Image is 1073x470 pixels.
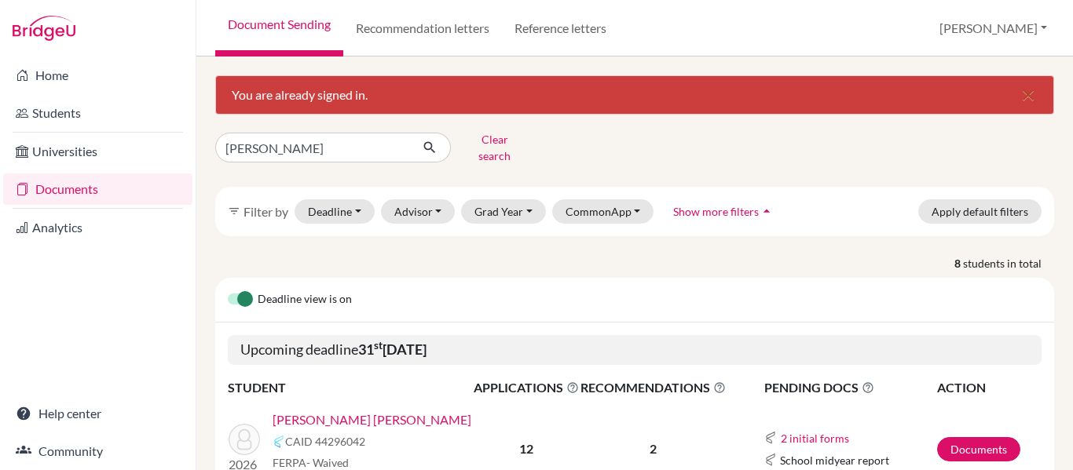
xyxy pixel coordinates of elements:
sup: st [374,339,383,352]
span: Show more filters [673,205,759,218]
i: filter_list [228,205,240,217]
strong: 8 [954,255,963,271]
i: close [1019,86,1038,104]
img: Simon, Mia Gabrielle [229,424,260,455]
b: 31 [DATE] [358,341,427,358]
a: [PERSON_NAME] [PERSON_NAME] [273,410,471,429]
button: 2 initial forms [780,429,850,447]
img: Common App logo [764,454,777,466]
button: Close [1003,76,1053,114]
a: Universities [3,136,192,167]
button: [PERSON_NAME] [932,13,1054,43]
span: Filter by [244,204,288,219]
img: Common App logo [764,432,777,444]
p: 2 [580,439,726,458]
span: School midyear report [780,452,889,468]
input: Find student by name... [215,133,410,162]
span: APPLICATIONS [474,378,579,397]
div: You are already signed in. [215,75,1054,115]
span: PENDING DOCS [764,378,936,397]
a: Documents [3,173,192,205]
button: Advisor [381,199,456,224]
a: Documents [937,437,1020,461]
button: Grad Year [461,199,546,224]
b: 12 [519,441,533,456]
a: Community [3,435,192,467]
a: Students [3,97,192,129]
button: Clear search [451,127,538,168]
img: Common App logo [273,435,285,448]
button: Apply default filters [918,199,1042,224]
h5: Upcoming deadline [228,335,1042,365]
a: Home [3,60,192,91]
span: Deadline view is on [258,290,352,309]
i: arrow_drop_up [759,203,775,219]
span: - Waived [306,456,349,469]
span: RECOMMENDATIONS [580,378,726,397]
a: Analytics [3,212,192,243]
th: ACTION [936,377,1042,398]
button: CommonApp [552,199,654,224]
th: STUDENT [228,377,473,398]
span: students in total [963,255,1054,271]
button: Deadline [295,199,375,224]
img: Bridge-U [13,16,75,41]
a: Help center [3,398,192,429]
span: CAID 44296042 [285,433,365,450]
button: Show more filtersarrow_drop_up [660,199,788,224]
